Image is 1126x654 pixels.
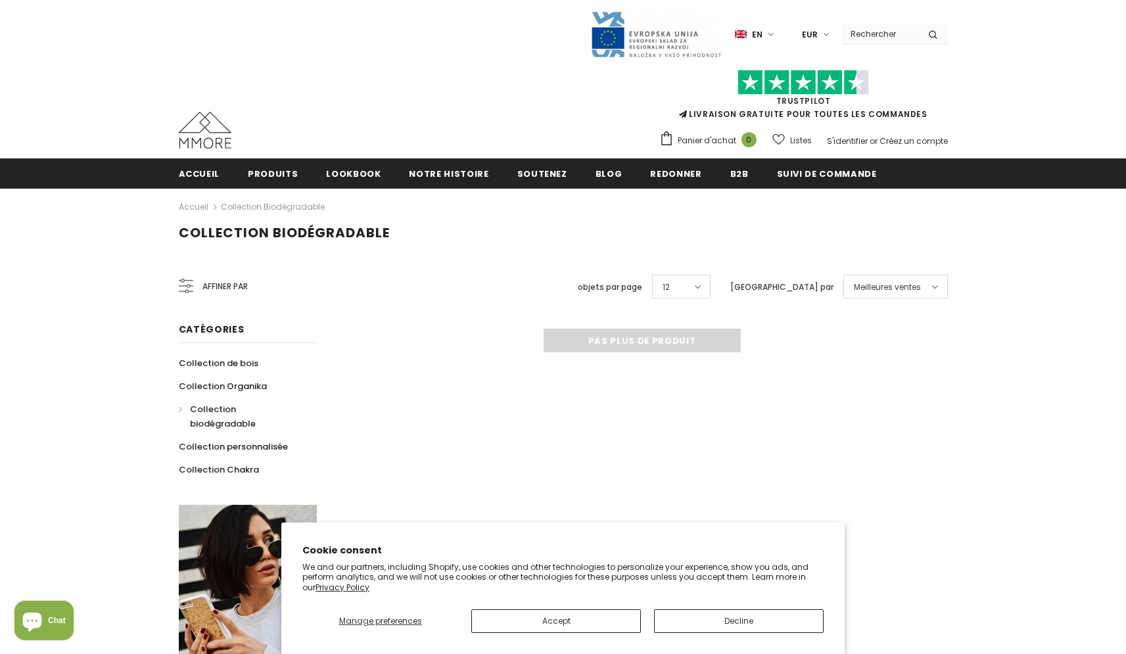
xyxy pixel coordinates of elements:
[802,28,818,41] span: EUR
[179,112,231,149] img: Cas MMORE
[190,403,256,430] span: Collection biodégradable
[752,28,762,41] span: en
[741,132,757,147] span: 0
[179,380,267,392] span: Collection Organika
[843,24,918,43] input: Search Site
[596,158,622,188] a: Blog
[179,435,288,458] a: Collection personnalisée
[663,281,670,294] span: 12
[179,375,267,398] a: Collection Organika
[179,168,220,180] span: Accueil
[730,168,749,180] span: B2B
[650,158,701,188] a: Redonner
[179,158,220,188] a: Accueil
[326,168,381,180] span: Lookbook
[339,615,422,626] span: Manage preferences
[776,95,831,106] a: TrustPilot
[854,281,921,294] span: Meilleures ventes
[659,131,763,151] a: Panier d'achat 0
[179,223,390,242] span: Collection biodégradable
[326,158,381,188] a: Lookbook
[471,609,641,633] button: Accept
[179,440,288,453] span: Collection personnalisée
[790,134,812,147] span: Listes
[730,281,833,294] label: [GEOGRAPHIC_DATA] par
[248,168,298,180] span: Produits
[870,135,878,147] span: or
[409,168,488,180] span: Notre histoire
[517,158,567,188] a: soutenez
[409,158,488,188] a: Notre histoire
[179,352,258,375] a: Collection de bois
[590,11,722,58] img: Javni Razpis
[179,463,259,476] span: Collection Chakra
[179,458,259,481] a: Collection Chakra
[596,168,622,180] span: Blog
[654,609,824,633] button: Decline
[302,544,824,557] h2: Cookie consent
[735,29,747,40] img: i-lang-1.png
[302,562,824,593] p: We and our partners, including Shopify, use cookies and other technologies to personalize your ex...
[578,281,642,294] label: objets par page
[590,28,722,39] a: Javni Razpis
[179,398,302,435] a: Collection biodégradable
[179,199,208,215] a: Accueil
[650,168,701,180] span: Redonner
[730,158,749,188] a: B2B
[202,279,248,294] span: Affiner par
[221,201,325,212] a: Collection biodégradable
[302,609,458,633] button: Manage preferences
[11,601,78,643] inbox-online-store-chat: Shopify online store chat
[316,582,369,593] a: Privacy Policy
[738,70,869,95] img: Faites confiance aux étoiles pilotes
[248,158,298,188] a: Produits
[827,135,868,147] a: S'identifier
[659,76,948,120] span: LIVRAISON GRATUITE POUR TOUTES LES COMMANDES
[179,357,258,369] span: Collection de bois
[777,168,877,180] span: Suivi de commande
[517,168,567,180] span: soutenez
[880,135,948,147] a: Créez un compte
[772,129,812,152] a: Listes
[179,323,245,336] span: Catégories
[777,158,877,188] a: Suivi de commande
[678,134,736,147] span: Panier d'achat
